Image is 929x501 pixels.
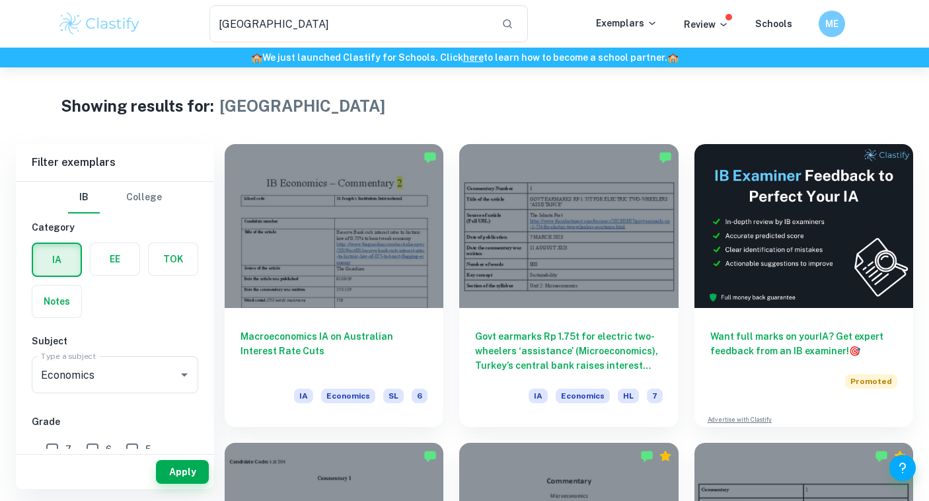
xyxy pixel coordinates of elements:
span: 🎯 [849,346,860,356]
img: Marked [659,151,672,164]
a: Schools [755,19,792,29]
button: Apply [156,460,209,484]
p: Review [684,17,729,32]
span: 6 [106,442,112,457]
input: Search for any exemplars... [209,5,491,42]
img: Marked [424,151,437,164]
h1: Showing results for: [61,94,214,118]
h6: Want full marks on your IA ? Get expert feedback from an IB examiner! [710,329,897,358]
span: Promoted [845,374,897,389]
img: Marked [875,449,888,463]
button: College [126,182,162,213]
div: Filter type choice [68,182,162,213]
a: Govt earmarks Rp 1.75t for electric two-wheelers ‘assistance’ (Microeconomics), Turkey’s central ... [459,144,678,427]
button: ME [819,11,845,37]
span: 🏫 [251,52,262,63]
button: EE [91,243,139,275]
button: Open [175,366,194,384]
span: SL [383,389,404,403]
img: Clastify logo [57,11,141,37]
span: Economics [556,389,610,403]
button: Help and Feedback [889,455,916,481]
h6: Filter exemplars [16,144,214,181]
span: IA [529,389,548,403]
span: 6 [412,389,427,403]
h6: We just launched Clastify for Schools. Click to learn how to become a school partner. [3,50,926,65]
h6: Macroeconomics IA on Australian Interest Rate Cuts [241,329,427,373]
h6: Subject [32,334,198,348]
label: Type a subject [41,350,96,362]
a: Want full marks on yourIA? Get expert feedback from an IB examiner!PromotedAdvertise with Clastify [694,144,913,427]
h6: ME [825,17,840,31]
button: IA [33,244,81,276]
h6: Category [32,220,198,235]
button: Notes [32,286,81,317]
button: IB [68,182,100,213]
div: Premium [659,449,672,463]
h6: Grade [32,414,198,429]
span: 5 [145,442,151,457]
button: TOK [149,243,198,275]
a: Macroeconomics IA on Australian Interest Rate CutsIAEconomicsSL6 [225,144,443,427]
span: 7 [647,389,663,403]
span: Economics [321,389,375,403]
p: Exemplars [596,16,657,30]
h6: Govt earmarks Rp 1.75t for electric two-wheelers ‘assistance’ (Microeconomics), Turkey’s central ... [475,329,662,373]
span: 🏫 [667,52,679,63]
img: Marked [640,449,653,463]
span: HL [618,389,639,403]
span: 7 [65,442,71,457]
div: Premium [893,449,907,463]
a: Advertise with Clastify [708,415,772,424]
span: IA [294,389,313,403]
img: Marked [424,449,437,463]
a: here [463,52,484,63]
h1: [GEOGRAPHIC_DATA] [219,94,385,118]
img: Thumbnail [694,144,913,308]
